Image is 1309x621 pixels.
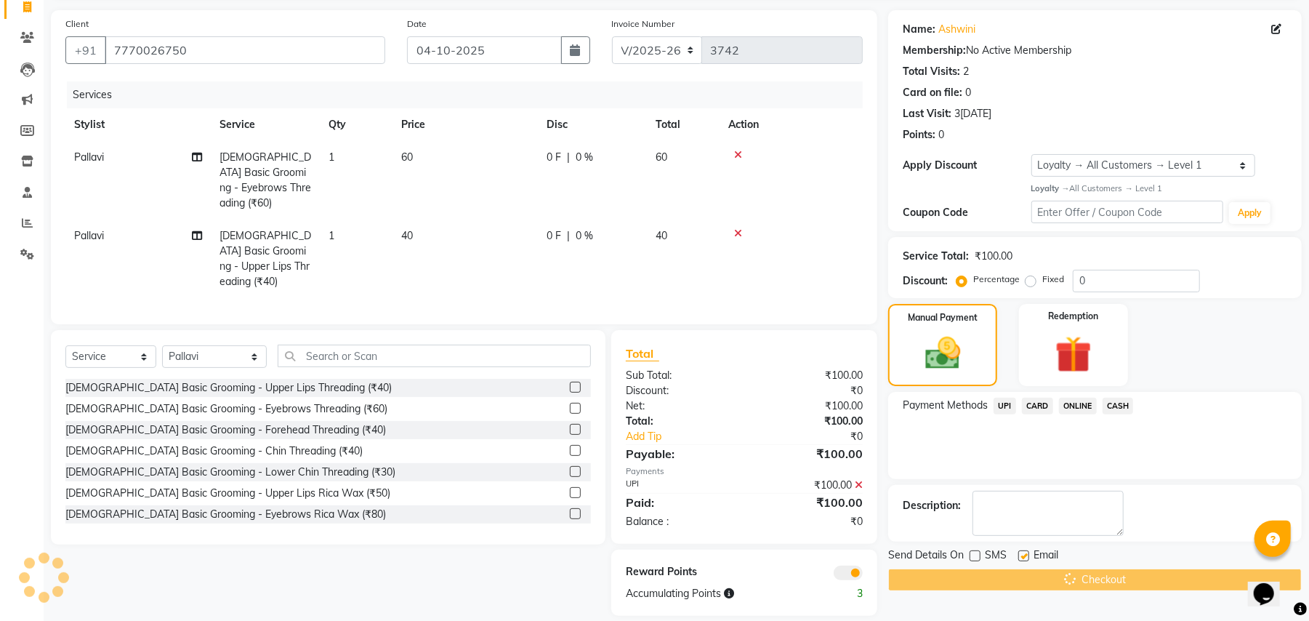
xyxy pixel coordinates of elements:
[67,81,874,108] div: Services
[903,43,966,58] div: Membership:
[1248,563,1294,606] iframe: chat widget
[647,108,720,141] th: Total
[656,151,667,164] span: 60
[903,127,935,143] div: Points:
[1048,310,1098,323] label: Redemption
[903,64,960,79] div: Total Visits:
[547,150,561,165] span: 0 F
[1034,548,1058,566] span: Email
[74,151,104,164] span: Pallavi
[615,586,809,601] div: Accumulating Points
[975,249,1012,264] div: ₹100.00
[903,106,951,121] div: Last Visit:
[1229,202,1270,224] button: Apply
[985,548,1007,566] span: SMS
[903,249,969,264] div: Service Total:
[612,17,675,31] label: Invoice Number
[908,311,978,324] label: Manual Payment
[401,229,413,242] span: 40
[903,273,948,289] div: Discount:
[65,444,363,459] div: [DEMOGRAPHIC_DATA] Basic Grooming - Chin Threading (₹40)
[65,422,386,438] div: [DEMOGRAPHIC_DATA] Basic Grooming - Forehead Threading (₹40)
[105,36,385,64] input: Search by Name/Mobile/Email/Code
[219,151,311,209] span: [DEMOGRAPHIC_DATA] Basic Grooming - Eyebrows Threading (₹60)
[994,398,1016,414] span: UPI
[615,494,744,511] div: Paid:
[744,494,874,511] div: ₹100.00
[1042,273,1064,286] label: Fixed
[65,17,89,31] label: Client
[744,368,874,383] div: ₹100.00
[1044,332,1103,377] img: _gift.svg
[1022,398,1053,414] span: CARD
[903,85,962,100] div: Card on file:
[65,507,386,522] div: [DEMOGRAPHIC_DATA] Basic Grooming - Eyebrows Rica Wax (₹80)
[1103,398,1134,414] span: CASH
[744,514,874,529] div: ₹0
[74,229,104,242] span: Pallavi
[65,486,390,501] div: [DEMOGRAPHIC_DATA] Basic Grooming - Upper Lips Rica Wax (₹50)
[615,514,744,529] div: Balance :
[65,401,387,417] div: [DEMOGRAPHIC_DATA] Basic Grooming - Eyebrows Threading (₹60)
[219,229,311,288] span: [DEMOGRAPHIC_DATA] Basic Grooming - Upper Lips Threading (₹40)
[407,17,427,31] label: Date
[211,108,320,141] th: Service
[1031,201,1223,223] input: Enter Offer / Coupon Code
[903,205,1031,220] div: Coupon Code
[903,43,1287,58] div: No Active Membership
[615,429,766,444] a: Add Tip
[888,548,964,566] span: Send Details On
[938,22,975,37] a: Ashwini
[401,151,413,164] span: 60
[576,228,593,244] span: 0 %
[766,429,874,444] div: ₹0
[1059,398,1097,414] span: ONLINE
[615,445,744,462] div: Payable:
[65,380,392,396] div: [DEMOGRAPHIC_DATA] Basic Grooming - Upper Lips Threading (₹40)
[329,151,334,164] span: 1
[278,345,591,367] input: Search or Scan
[65,108,211,141] th: Stylist
[938,127,944,143] div: 0
[954,106,991,121] div: 3[DATE]
[973,273,1020,286] label: Percentage
[615,478,744,493] div: UPI
[65,36,106,64] button: +91
[903,498,961,513] div: Description:
[615,564,744,580] div: Reward Points
[547,228,561,244] span: 0 F
[626,465,863,478] div: Payments
[576,150,593,165] span: 0 %
[744,414,874,429] div: ₹100.00
[720,108,863,141] th: Action
[903,22,935,37] div: Name:
[963,64,969,79] div: 2
[744,383,874,398] div: ₹0
[744,398,874,414] div: ₹100.00
[615,368,744,383] div: Sub Total:
[392,108,538,141] th: Price
[744,445,874,462] div: ₹100.00
[914,333,972,374] img: _cash.svg
[626,346,659,361] span: Total
[65,465,395,480] div: [DEMOGRAPHIC_DATA] Basic Grooming - Lower Chin Threading (₹30)
[744,478,874,493] div: ₹100.00
[538,108,647,141] th: Disc
[567,150,570,165] span: |
[1031,183,1287,195] div: All Customers → Level 1
[567,228,570,244] span: |
[320,108,392,141] th: Qty
[809,586,874,601] div: 3
[965,85,971,100] div: 0
[615,383,744,398] div: Discount:
[903,398,988,413] span: Payment Methods
[903,158,1031,173] div: Apply Discount
[329,229,334,242] span: 1
[656,229,667,242] span: 40
[615,398,744,414] div: Net:
[1031,183,1070,193] strong: Loyalty →
[615,414,744,429] div: Total:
